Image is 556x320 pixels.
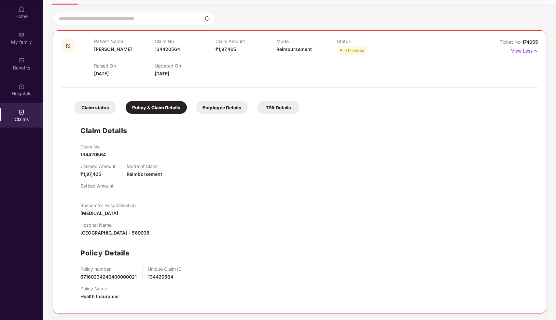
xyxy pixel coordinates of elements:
[337,38,398,44] p: Status
[80,230,149,236] span: [GEOGRAPHIC_DATA] - 560038
[80,274,137,280] span: 67160234240400000021
[126,101,187,114] div: Policy & Claim Details
[276,38,337,44] p: Mode
[196,101,248,114] div: Employee Details
[80,294,118,299] span: Health Insurance
[155,71,169,76] span: [DATE]
[80,286,118,291] p: Policy Name
[155,46,180,52] span: 134420564
[94,63,155,69] p: Raised On
[80,203,136,208] p: Reason for Hospitalization
[511,46,538,54] p: View Less
[94,38,155,44] p: Patient Name
[80,183,114,189] p: Settled Amount
[18,6,25,12] img: svg+xml;base64,PHN2ZyBpZD0iSG9tZSIgeG1sbnM9Imh0dHA6Ly93d3cudzMub3JnLzIwMDAvc3ZnIiB3aWR0aD0iMjAiIG...
[18,109,25,115] img: svg+xml;base64,PHN2ZyBpZD0iQ2xhaW0iIHhtbG5zPSJodHRwOi8vd3d3LnczLm9yZy8yMDAwL3N2ZyIgd2lkdGg9IjIwIi...
[18,83,25,90] img: svg+xml;base64,PHN2ZyBpZD0iSG9zcGl0YWxzIiB4bWxucz0iaHR0cDovL3d3dy53My5vcmcvMjAwMC9zdmciIHdpZHRoPS...
[66,43,70,49] span: IS
[127,171,162,177] span: Reimbursement
[148,274,173,280] span: 134420564
[533,47,538,54] img: svg+xml;base64,PHN2ZyB4bWxucz0iaHR0cDovL3d3dy53My5vcmcvMjAwMC9zdmciIHdpZHRoPSIxNyIgaGVpZ2h0PSIxNy...
[94,71,109,76] span: [DATE]
[148,266,182,272] p: Unique Claim ID
[80,152,106,157] span: 134420564
[80,125,127,136] h1: Claim Details
[276,46,312,52] span: Reimbursement
[94,46,132,52] span: [PERSON_NAME]
[18,57,25,64] img: svg+xml;base64,PHN2ZyBpZD0iQmVuZWZpdHMiIHhtbG5zPSJodHRwOi8vd3d3LnczLm9yZy8yMDAwL3N2ZyIgd2lkdGg9Ij...
[155,63,215,69] p: Updated On
[205,16,210,21] img: svg+xml;base64,PHN2ZyBpZD0iU2VhcmNoLTMyeDMyIiB4bWxucz0iaHR0cDovL3d3dy53My5vcmcvMjAwMC9zdmciIHdpZH...
[215,38,276,44] p: Claim Amount
[80,210,118,216] span: [MEDICAL_DATA]
[500,39,522,45] span: Ticket No
[80,222,149,228] p: Hospital Name
[80,163,116,169] p: Claimed Amount
[522,39,538,45] span: 174055
[155,38,215,44] p: Claim No
[74,101,116,114] div: Claim status
[18,32,25,38] img: svg+xml;base64,PHN2ZyB3aWR0aD0iMjAiIGhlaWdodD0iMjAiIHZpZXdCb3g9IjAgMCAyMCAyMCIgZmlsbD0ibm9uZSIgeG...
[80,144,106,149] p: Claim No
[80,191,83,196] span: -
[343,47,364,53] div: In Process
[80,171,101,177] span: ₹1,97,405
[80,266,137,272] p: Policy number
[127,163,162,169] p: Mode of Claim
[215,46,236,52] span: ₹1,97,405
[80,248,129,258] h1: Policy Details
[257,101,299,114] div: TPA Details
